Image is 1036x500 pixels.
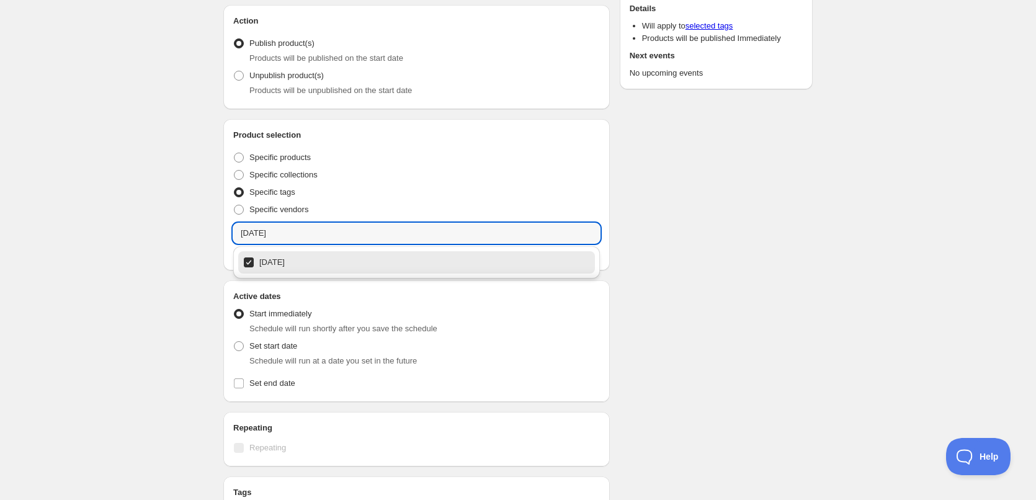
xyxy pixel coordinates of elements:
[249,86,412,95] span: Products will be unpublished on the start date
[249,341,297,350] span: Set start date
[249,53,403,63] span: Products will be published on the start date
[249,170,318,179] span: Specific collections
[630,50,803,62] h2: Next events
[233,15,600,27] h2: Action
[642,32,803,45] li: Products will be published Immediately
[249,187,295,197] span: Specific tags
[249,324,437,333] span: Schedule will run shortly after you save the schedule
[249,443,286,452] span: Repeating
[946,438,1011,475] iframe: Toggle Customer Support
[630,2,803,15] h2: Details
[249,205,308,214] span: Specific vendors
[642,20,803,32] li: Will apply to
[249,38,315,48] span: Publish product(s)
[249,71,324,80] span: Unpublish product(s)
[233,486,600,499] h2: Tags
[249,309,311,318] span: Start immediately
[249,378,295,388] span: Set end date
[233,290,600,303] h2: Active dates
[233,129,600,141] h2: Product selection
[630,67,803,79] p: No upcoming events
[233,422,600,434] h2: Repeating
[685,21,733,30] a: selected tags
[233,251,600,274] li: 01/09/2025
[249,153,311,162] span: Specific products
[249,356,417,365] span: Schedule will run at a date you set in the future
